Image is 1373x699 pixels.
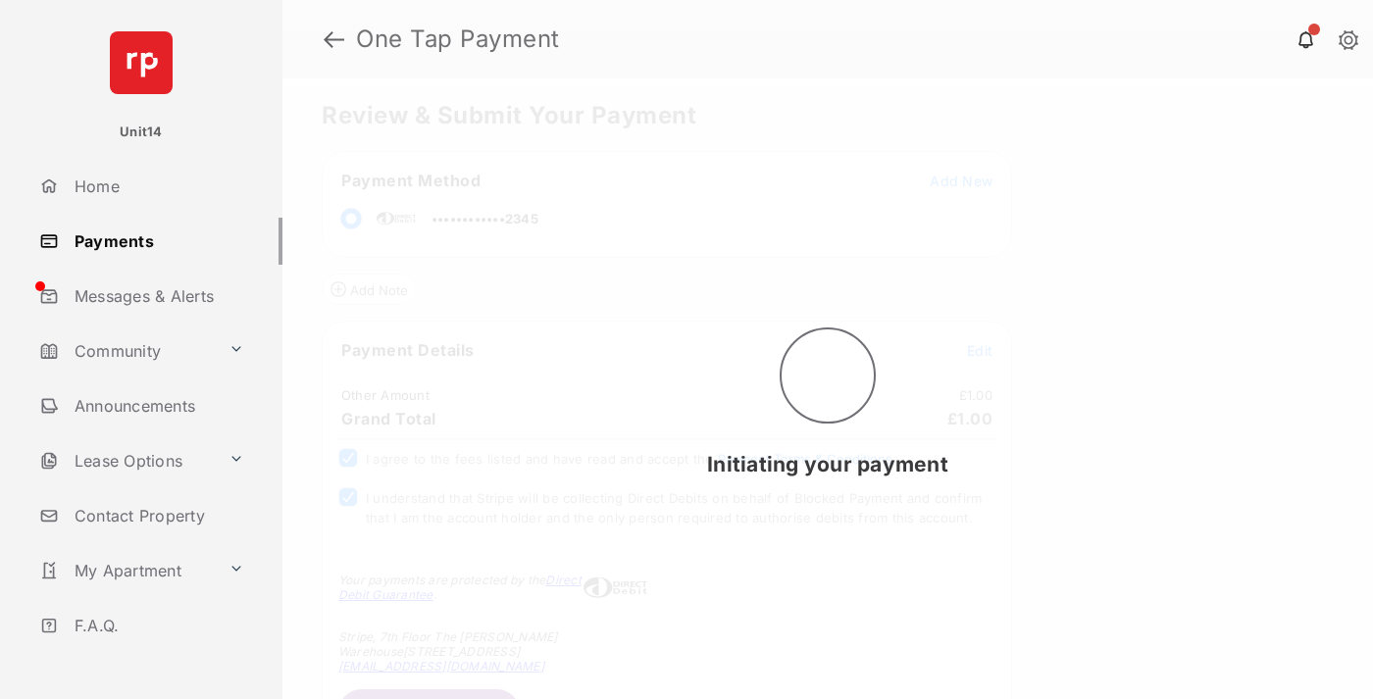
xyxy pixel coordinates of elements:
[31,327,221,374] a: Community
[31,547,221,594] a: My Apartment
[110,31,173,94] img: svg+xml;base64,PHN2ZyB4bWxucz0iaHR0cDovL3d3dy53My5vcmcvMjAwMC9zdmciIHdpZHRoPSI2NCIgaGVpZ2h0PSI2NC...
[31,602,282,649] a: F.A.Q.
[31,218,282,265] a: Payments
[31,273,282,320] a: Messages & Alerts
[707,452,948,476] span: Initiating your payment
[120,123,163,142] p: Unit14
[31,382,282,429] a: Announcements
[31,492,282,539] a: Contact Property
[31,437,221,484] a: Lease Options
[356,27,560,51] strong: One Tap Payment
[31,163,282,210] a: Home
